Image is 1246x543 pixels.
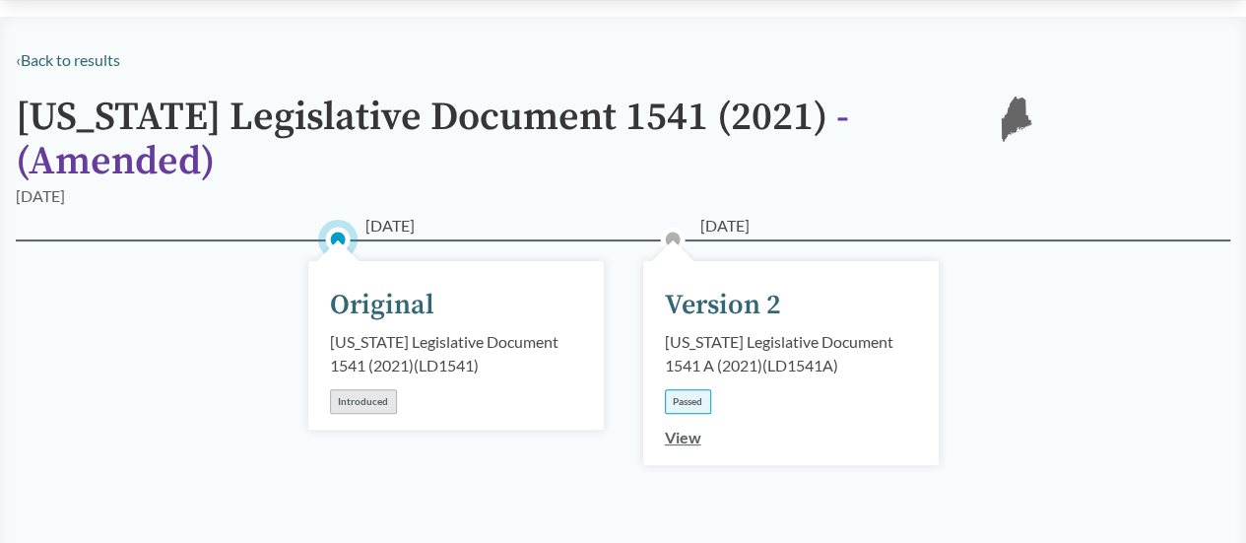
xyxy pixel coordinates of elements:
div: Introduced [330,389,397,414]
span: [DATE] [365,214,415,238]
div: Original [330,285,434,326]
a: View [665,428,701,446]
div: [US_STATE] Legislative Document 1541 (2021) ( LD1541 ) [330,330,582,377]
span: - ( Amended ) [16,93,849,186]
a: ‹Back to results [16,50,120,69]
div: Version 2 [665,285,781,326]
div: [DATE] [16,184,65,208]
div: Passed [665,389,711,414]
div: [US_STATE] Legislative Document 1541 A (2021) ( LD1541A ) [665,330,917,377]
h1: [US_STATE] Legislative Document 1541 (2021) [16,96,961,184]
span: [DATE] [700,214,750,238]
